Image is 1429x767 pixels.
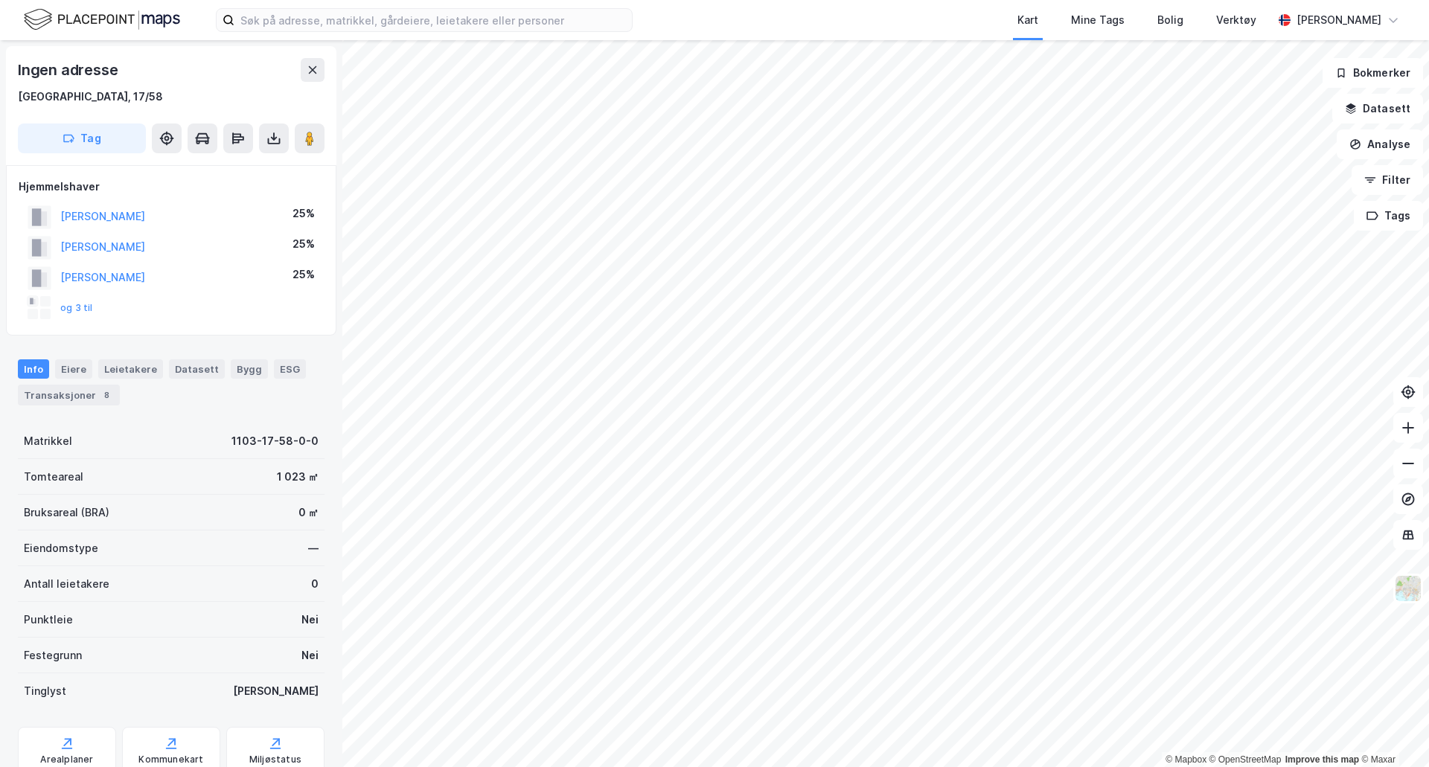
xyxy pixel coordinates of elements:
[24,646,82,664] div: Festegrunn
[274,359,306,379] div: ESG
[18,359,49,379] div: Info
[1017,11,1038,29] div: Kart
[18,385,120,405] div: Transaksjoner
[18,88,163,106] div: [GEOGRAPHIC_DATA], 17/58
[231,359,268,379] div: Bygg
[24,468,83,486] div: Tomteareal
[292,205,315,222] div: 25%
[18,58,121,82] div: Ingen adresse
[231,432,319,450] div: 1103-17-58-0-0
[18,123,146,153] button: Tag
[292,266,315,283] div: 25%
[1285,754,1359,765] a: Improve this map
[40,754,93,766] div: Arealplaner
[301,646,319,664] div: Nei
[1323,58,1423,88] button: Bokmerker
[233,682,319,700] div: [PERSON_NAME]
[1352,165,1423,195] button: Filter
[24,432,72,450] div: Matrikkel
[1337,129,1423,159] button: Analyse
[24,575,109,593] div: Antall leietakere
[249,754,301,766] div: Miljøstatus
[1166,754,1206,765] a: Mapbox
[98,359,163,379] div: Leietakere
[24,611,73,629] div: Punktleie
[1216,11,1256,29] div: Verktøy
[1157,11,1183,29] div: Bolig
[24,504,109,522] div: Bruksareal (BRA)
[277,468,319,486] div: 1 023 ㎡
[1394,574,1422,603] img: Z
[292,235,315,253] div: 25%
[55,359,92,379] div: Eiere
[308,539,319,557] div: —
[1354,201,1423,231] button: Tags
[169,359,225,379] div: Datasett
[24,682,66,700] div: Tinglyst
[301,611,319,629] div: Nei
[1209,754,1282,765] a: OpenStreetMap
[1332,94,1423,123] button: Datasett
[138,754,203,766] div: Kommunekart
[19,178,324,196] div: Hjemmelshaver
[234,9,632,31] input: Søk på adresse, matrikkel, gårdeiere, leietakere eller personer
[24,539,98,557] div: Eiendomstype
[1297,11,1381,29] div: [PERSON_NAME]
[1071,11,1125,29] div: Mine Tags
[24,7,180,33] img: logo.f888ab2527a4732fd821a326f86c7f29.svg
[311,575,319,593] div: 0
[99,388,114,402] div: 8
[1355,696,1429,767] div: Kontrollprogram for chat
[298,504,319,522] div: 0 ㎡
[1355,696,1429,767] iframe: Chat Widget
